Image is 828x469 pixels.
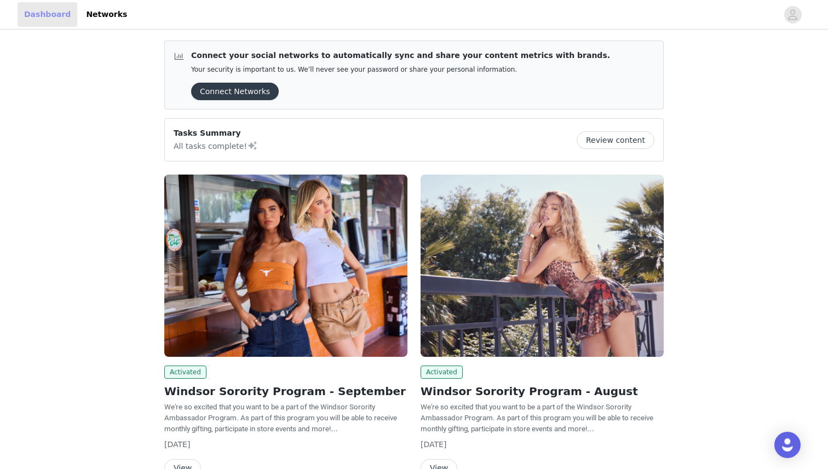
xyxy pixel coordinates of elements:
h2: Windsor Sorority Program - September [164,383,407,399]
span: Activated [164,366,206,379]
p: All tasks complete! [174,139,258,152]
button: Connect Networks [191,83,279,100]
p: Connect your social networks to automatically sync and share your content metrics with brands. [191,50,610,61]
span: Activated [421,366,463,379]
div: avatar [787,6,798,24]
div: Open Intercom Messenger [774,432,801,458]
span: We're so excited that you want to be a part of the Windsor Sorority Ambassador Program. As part o... [164,403,397,433]
span: [DATE] [421,440,446,449]
p: Tasks Summary [174,128,258,139]
span: [DATE] [164,440,190,449]
img: Windsor [421,175,664,357]
h2: Windsor Sorority Program - August [421,383,664,399]
a: Networks [79,2,134,27]
p: Your security is important to us. We’ll never see your password or share your personal information. [191,66,610,74]
a: Dashboard [18,2,77,27]
span: We're so excited that you want to be a part of the Windsor Sorority Ambassador Program. As part o... [421,403,653,433]
img: Windsor [164,175,407,357]
button: Review content [577,131,654,149]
